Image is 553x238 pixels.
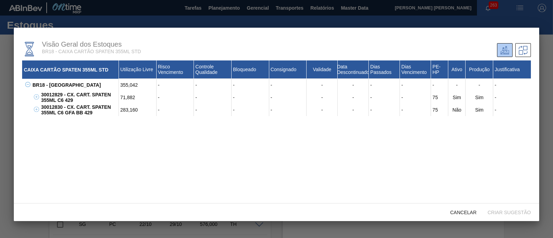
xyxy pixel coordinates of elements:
div: Dias Vencimento [400,60,431,79]
div: Validade [307,60,338,79]
div: - [493,79,531,91]
div: 30012829 - CX. CART. SPATEN 355ML C6 429 [39,91,119,104]
button: Cancelar [445,206,482,218]
div: Dias Passados [369,60,400,79]
div: - [369,91,400,104]
div: - [157,91,194,104]
div: - [493,104,531,116]
div: - [493,91,531,104]
div: Não [448,104,466,116]
div: 71,882 [119,91,157,104]
div: - [232,91,269,104]
div: - [269,104,307,116]
div: PE-HP [431,60,448,79]
div: - [338,91,369,104]
span: Visão Geral dos Estoques [42,40,122,48]
div: - [431,79,448,91]
div: Sim [466,104,493,116]
div: 75 [431,91,448,104]
div: 283,160 [119,104,157,116]
div: - [400,91,431,104]
div: - [338,104,369,116]
div: - [307,79,338,91]
div: Produção [466,60,493,79]
div: - [307,104,338,116]
div: Sim [466,91,493,104]
div: Sugestões de Trasferência [515,43,531,57]
div: 355,042 [119,79,157,91]
div: Data Descontinuado [338,60,369,79]
div: CAIXA CARTÃO SPATEN 355ML STD [22,60,119,79]
div: Sim [448,91,466,104]
div: 30012830 - CX. CART. SPATEN 355ML C6 GFA BB 429 [39,104,119,116]
div: - [448,79,466,91]
div: Bloqueado [232,60,269,79]
span: BR18 - CAIXA CARTÃO SPATEN 355ML STD [42,49,141,54]
div: - [269,91,307,104]
div: - [466,79,493,91]
div: Utilização Livre [119,60,157,79]
div: Justificativa [493,60,531,79]
div: - [157,79,194,91]
div: - [232,79,269,91]
div: 75 [431,104,448,116]
div: - [369,79,400,91]
div: Consignado [269,60,307,79]
span: Cancelar [445,210,482,215]
div: - [400,104,431,116]
div: - [269,79,307,91]
div: Controle Qualidade [194,60,232,79]
div: - [194,79,232,91]
button: Criar sugestão [482,206,536,218]
div: Risco Vencimento [157,60,194,79]
div: Ativo [448,60,466,79]
div: - [369,104,400,116]
span: Criar sugestão [482,210,536,215]
div: - [194,91,232,104]
div: Unidade Atual/ Unidades [497,43,513,57]
div: - [194,104,232,116]
div: - [400,79,431,91]
div: BR18 - [GEOGRAPHIC_DATA] [31,79,119,91]
div: - [232,104,269,116]
div: - [338,79,369,91]
div: - [157,104,194,116]
div: - [307,91,338,104]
